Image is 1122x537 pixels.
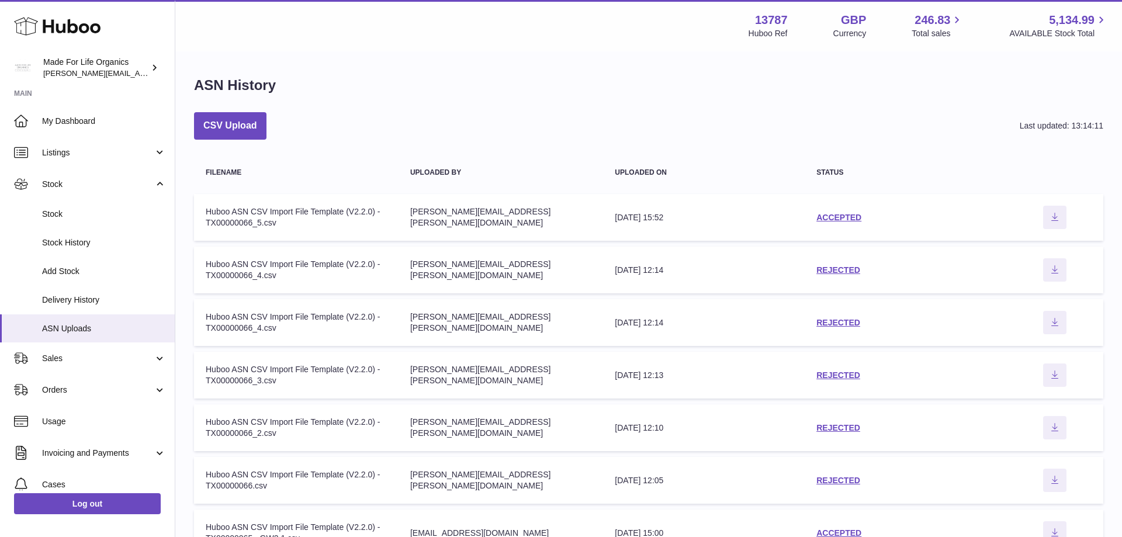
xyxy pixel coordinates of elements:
img: geoff.winwood@madeforlifeorganics.com [14,59,32,77]
span: Sales [42,353,154,364]
div: Huboo ASN CSV Import File Template (V2.2.0) - TX00000066_3.csv [206,364,387,386]
strong: 13787 [755,12,788,28]
a: ACCEPTED [816,213,861,222]
span: Cases [42,479,166,490]
a: REJECTED [816,476,860,485]
th: Status [805,157,1007,188]
a: REJECTED [816,423,860,432]
span: Stock [42,209,166,220]
a: REJECTED [816,370,860,380]
span: Usage [42,416,166,427]
a: REJECTED [816,318,860,327]
div: Huboo ASN CSV Import File Template (V2.2.0) - TX00000066_2.csv [206,417,387,439]
div: [PERSON_NAME][EMAIL_ADDRESS][PERSON_NAME][DOMAIN_NAME] [410,417,591,439]
span: AVAILABLE Stock Total [1009,28,1108,39]
div: Huboo ASN CSV Import File Template (V2.2.0) - TX00000066_4.csv [206,311,387,334]
a: 5,134.99 AVAILABLE Stock Total [1009,12,1108,39]
div: [PERSON_NAME][EMAIL_ADDRESS][PERSON_NAME][DOMAIN_NAME] [410,469,591,491]
span: Stock [42,179,154,190]
th: Filename [194,157,399,188]
span: Listings [42,147,154,158]
div: [DATE] 12:13 [615,370,793,381]
div: [DATE] 12:14 [615,317,793,328]
span: My Dashboard [42,116,166,127]
span: [PERSON_NAME][EMAIL_ADDRESS][PERSON_NAME][DOMAIN_NAME] [43,68,297,78]
div: Currency [833,28,867,39]
div: [DATE] 12:10 [615,422,793,434]
span: Orders [42,384,154,396]
div: Huboo Ref [749,28,788,39]
span: ASN Uploads [42,323,166,334]
th: Uploaded by [399,157,603,188]
h1: ASN History [194,76,276,95]
div: [DATE] 12:14 [615,265,793,276]
span: 5,134.99 [1049,12,1095,28]
span: Invoicing and Payments [42,448,154,459]
button: Download ASN file [1043,469,1066,492]
button: Download ASN file [1043,206,1066,229]
a: REJECTED [816,265,860,275]
div: [PERSON_NAME][EMAIL_ADDRESS][PERSON_NAME][DOMAIN_NAME] [410,259,591,281]
div: [DATE] 12:05 [615,475,793,486]
th: Uploaded on [603,157,805,188]
strong: GBP [841,12,866,28]
div: [PERSON_NAME][EMAIL_ADDRESS][PERSON_NAME][DOMAIN_NAME] [410,364,591,386]
button: Download ASN file [1043,258,1066,282]
a: Log out [14,493,161,514]
div: Huboo ASN CSV Import File Template (V2.2.0) - TX00000066.csv [206,469,387,491]
div: [DATE] 15:52 [615,212,793,223]
th: actions [1007,157,1103,188]
span: 246.83 [915,12,950,28]
div: [PERSON_NAME][EMAIL_ADDRESS][PERSON_NAME][DOMAIN_NAME] [410,311,591,334]
span: Delivery History [42,295,166,306]
div: Huboo ASN CSV Import File Template (V2.2.0) - TX00000066_4.csv [206,259,387,281]
a: 246.83 Total sales [912,12,964,39]
button: Download ASN file [1043,311,1066,334]
button: Download ASN file [1043,363,1066,387]
span: Stock History [42,237,166,248]
div: Huboo ASN CSV Import File Template (V2.2.0) - TX00000066_5.csv [206,206,387,228]
span: Add Stock [42,266,166,277]
button: Download ASN file [1043,416,1066,439]
div: Last updated: 13:14:11 [1020,120,1103,131]
button: CSV Upload [194,112,266,140]
div: Made For Life Organics [43,57,148,79]
span: Total sales [912,28,964,39]
div: [PERSON_NAME][EMAIL_ADDRESS][PERSON_NAME][DOMAIN_NAME] [410,206,591,228]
